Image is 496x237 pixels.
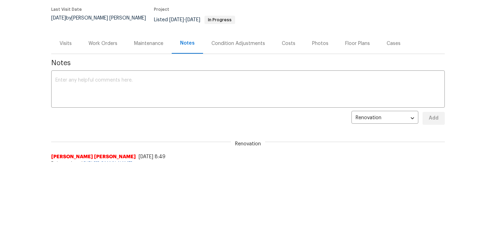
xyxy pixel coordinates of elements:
[139,154,165,159] span: [DATE] 8:49
[282,40,295,47] div: Costs
[205,18,234,22] span: In Progress
[88,40,117,47] div: Work Orders
[186,17,200,22] span: [DATE]
[154,17,235,22] span: Listed
[211,40,265,47] div: Condition Adjustments
[51,60,445,67] span: Notes
[51,16,154,29] div: by [PERSON_NAME] [PERSON_NAME]
[231,140,265,147] span: Renovation
[60,40,72,47] div: Visits
[387,40,401,47] div: Cases
[51,7,82,12] span: Last Visit Date
[351,110,418,127] div: Renovation
[169,17,184,22] span: [DATE]
[51,160,445,167] span: Paint ordered:
[312,40,328,47] div: Photos
[169,17,200,22] span: -
[180,40,195,47] div: Notes
[51,153,136,160] span: [PERSON_NAME] [PERSON_NAME]
[154,7,169,12] span: Project
[134,40,163,47] div: Maintenance
[345,40,370,47] div: Floor Plans
[84,161,132,166] a: [URL][DOMAIN_NAME]
[51,16,66,21] span: [DATE]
